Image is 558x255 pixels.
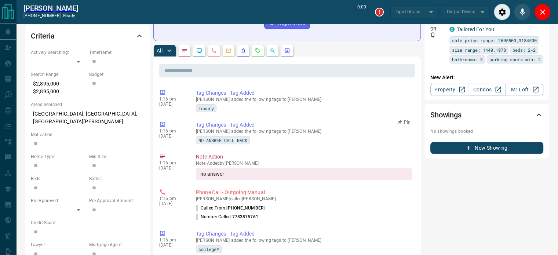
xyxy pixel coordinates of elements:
button: New Showing [430,142,543,154]
p: Areas Searched: [31,101,144,108]
span: luxury [198,105,214,112]
p: 1:16 pm [159,128,185,134]
svg: Opportunities [270,48,276,54]
p: New Alert: [430,74,543,81]
p: [GEOGRAPHIC_DATA], [GEOGRAPHIC_DATA], [GEOGRAPHIC_DATA][PERSON_NAME] [31,108,144,128]
p: [PERSON_NAME] added the following tags to [PERSON_NAME] [196,238,412,243]
p: Search Range: [31,71,85,78]
p: Note Action [196,153,412,161]
p: Number Called: [196,214,258,220]
span: sale price range: 2605500,3184500 [452,37,537,44]
p: Phone Call - Outgoing Manual [196,189,412,196]
div: condos.ca [449,27,455,32]
span: ready [63,13,76,18]
svg: Requests [255,48,261,54]
svg: Notes [182,48,187,54]
p: Tag Changes - Tag Added [196,230,412,238]
a: Condos [468,84,506,95]
span: NO ANSWER CALL BACK [198,136,247,144]
div: Audio Settings [494,4,510,20]
span: beds: 2-2 [513,46,536,54]
a: Mr.Loft [506,84,543,95]
p: Tag Changes - Tag Added [196,121,412,129]
p: 1:16 pm [159,196,185,201]
p: Mortgage Agent: [89,241,144,248]
p: Budget: [89,71,144,78]
p: [PERSON_NAME] added the following tags to [PERSON_NAME] [196,129,412,134]
span: parking spots min: 2 [489,56,541,63]
p: [PERSON_NAME] added the following tags to [PERSON_NAME] [196,97,412,102]
p: Baths: [89,175,144,182]
span: 7783875761 [232,214,258,219]
div: Mute [514,4,530,20]
div: Showings [430,106,543,124]
p: Note Added by [PERSON_NAME] [196,161,412,166]
span: college* [198,245,219,253]
a: Tailored For You [457,26,494,32]
p: Timeframe: [89,49,144,56]
p: [PERSON_NAME] called [PERSON_NAME] [196,196,412,201]
p: 1:16 pm [159,160,185,165]
svg: Emails [226,48,231,54]
p: [PHONE_NUMBER] - [23,12,78,19]
p: [DATE] [159,243,185,248]
p: [DATE] [159,201,185,206]
p: 1:16 pm [159,237,185,243]
svg: Listing Alerts [240,48,246,54]
svg: Push Notification Only [430,32,435,37]
p: [DATE] [159,134,185,139]
div: Close [534,4,551,20]
p: Motivation: [31,131,144,138]
p: [DATE] [159,165,185,171]
p: [DATE] [159,102,185,107]
div: no answer [196,168,412,180]
h2: Showings [430,109,462,121]
span: size range: 1440,1978 [452,46,506,54]
p: Actively Searching: [31,49,85,56]
p: Called From: [196,205,265,211]
p: No showings booked [430,128,543,135]
p: Beds: [31,175,85,182]
p: Off [430,26,445,32]
a: [PERSON_NAME] [23,4,78,12]
div: Criteria [31,27,144,45]
p: Home Type: [31,153,85,160]
p: Credit Score: [31,219,144,226]
h2: Criteria [31,30,55,42]
p: $2,895,000 - $2,895,000 [31,78,85,98]
span: bathrooms: 3 [452,56,483,63]
a: Property [430,84,468,95]
p: 0:00 [357,4,366,20]
p: Min Size: [89,153,144,160]
svg: Lead Browsing Activity [196,48,202,54]
p: Tag Changes - Tag Added [196,89,412,97]
p: Lawyer: [31,241,85,248]
span: [PHONE_NUMBER] [226,205,265,211]
p: Pre-Approval Amount: [89,197,144,204]
svg: Calls [211,48,217,54]
svg: Agent Actions [284,48,290,54]
p: Pre-Approved: [31,197,85,204]
button: Pin [394,119,415,125]
p: 1:16 pm [159,96,185,102]
p: All [157,48,163,53]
